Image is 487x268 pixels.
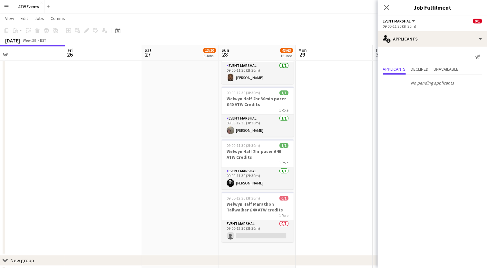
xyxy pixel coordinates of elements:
[375,47,383,53] span: Tue
[221,201,294,213] h3: Welwyn Half Marathon Tailwalker £40 ATW credits
[227,143,260,148] span: 09:00-11:30 (2h30m)
[221,192,294,242] app-job-card: 09:00-12:30 (3h30m)0/1Welwyn Half Marathon Tailwalker £40 ATW credits1 RoleEvent Marshal0/109:00-...
[203,48,216,53] span: 13/20
[18,14,31,22] a: Edit
[279,108,288,112] span: 1 Role
[411,67,428,71] span: Declined
[473,19,482,23] span: 0/1
[32,14,47,22] a: Jobs
[145,47,152,53] span: Sat
[298,47,307,53] span: Mon
[5,37,20,44] div: [DATE]
[21,38,37,43] span: Week 39
[227,196,260,201] span: 09:00-12:30 (3h30m)
[221,220,294,242] app-card-role: Event Marshal0/109:00-12:30 (3h30m)
[3,14,17,22] a: View
[227,90,260,95] span: 09:00-12:30 (3h30m)
[280,48,293,53] span: 43/63
[221,96,294,107] h3: Welwyn Half 2hr 30min pacer £40 ATW Credits
[221,148,294,160] h3: Welwyn Half 2hr pacer £40 ATW Credits
[5,15,14,21] span: View
[68,47,73,53] span: Fri
[67,51,73,58] span: 26
[279,196,288,201] span: 0/1
[378,31,487,47] div: Applicants
[221,167,294,189] app-card-role: Event Marshal1/109:00-11:30 (2h30m)[PERSON_NAME]
[221,139,294,189] app-job-card: 09:00-11:30 (2h30m)1/1Welwyn Half 2hr pacer £40 ATW Credits1 RoleEvent Marshal1/109:00-11:30 (2h3...
[220,51,229,58] span: 28
[40,38,46,43] div: BST
[279,143,288,148] span: 1/1
[383,67,406,71] span: Applicants
[279,213,288,218] span: 1 Role
[383,19,411,23] span: Event Marshal
[374,51,383,58] span: 30
[203,53,216,58] div: 6 Jobs
[21,15,28,21] span: Edit
[13,0,44,13] button: ATW Events
[48,14,68,22] a: Comms
[280,53,293,58] div: 15 Jobs
[34,15,44,21] span: Jobs
[144,51,152,58] span: 27
[383,24,482,29] div: 09:00-11:30 (2h30m)
[10,257,34,264] div: New group
[279,90,288,95] span: 1/1
[221,86,294,137] app-job-card: 09:00-12:30 (3h30m)1/1Welwyn Half 2hr 30min pacer £40 ATW Credits1 RoleEvent Marshal1/109:00-12:3...
[297,51,307,58] span: 29
[434,67,458,71] span: Unavailable
[383,19,416,23] button: Event Marshal
[378,77,487,88] p: No pending applicants
[279,160,288,165] span: 1 Role
[221,47,229,53] span: Sun
[51,15,65,21] span: Comms
[221,62,294,84] app-card-role: Event Marshal1/109:00-11:30 (2h30m)[PERSON_NAME]
[221,115,294,137] app-card-role: Event Marshal1/109:00-12:30 (3h30m)[PERSON_NAME]
[378,3,487,12] h3: Job Fulfilment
